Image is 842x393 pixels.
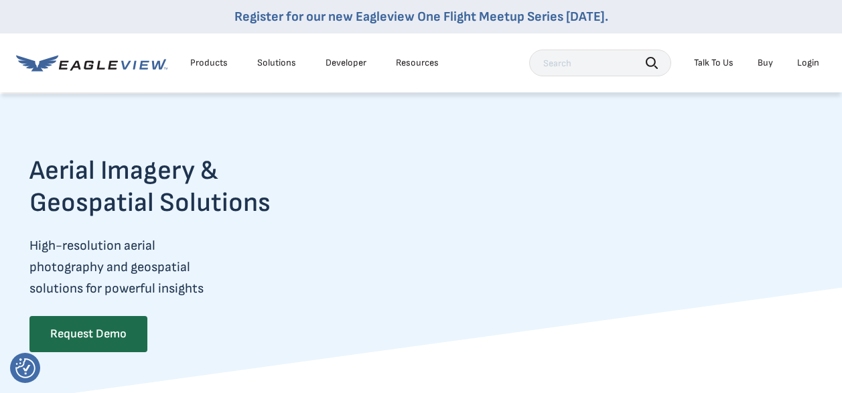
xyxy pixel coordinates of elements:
p: High-resolution aerial photography and geospatial solutions for powerful insights [29,235,323,299]
button: Consent Preferences [15,358,36,378]
div: Solutions [257,57,296,69]
h2: Aerial Imagery & Geospatial Solutions [29,155,323,219]
a: Request Demo [29,316,147,352]
div: Products [190,57,228,69]
img: Revisit consent button [15,358,36,378]
div: Resources [396,57,439,69]
a: Buy [758,57,773,69]
div: Login [797,57,819,69]
div: Talk To Us [694,57,733,69]
input: Search [529,50,671,76]
a: Developer [326,57,366,69]
a: Register for our new Eagleview One Flight Meetup Series [DATE]. [234,9,608,25]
